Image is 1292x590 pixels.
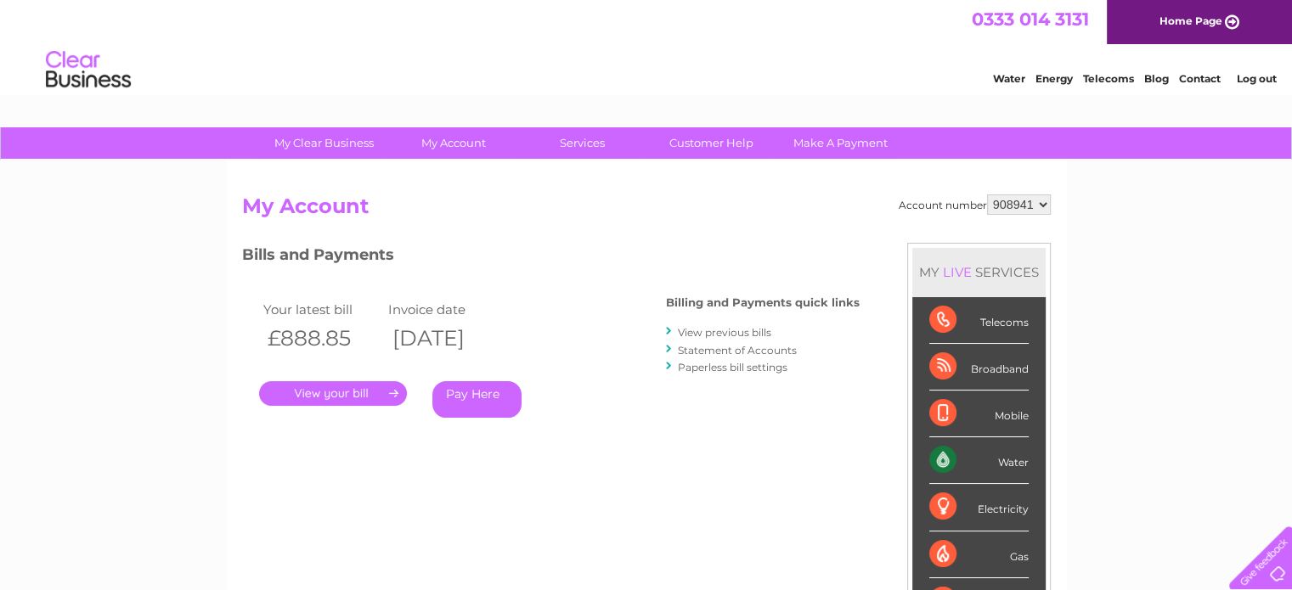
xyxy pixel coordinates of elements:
a: Pay Here [432,381,522,418]
td: Your latest bill [259,298,385,321]
a: Services [512,127,652,159]
a: . [259,381,407,406]
th: [DATE] [384,321,510,356]
h3: Bills and Payments [242,243,860,273]
div: Gas [929,531,1029,578]
a: My Clear Business [254,127,394,159]
div: LIVE [939,264,975,280]
a: Log out [1236,72,1276,85]
div: Electricity [929,484,1029,531]
div: Clear Business is a trading name of Verastar Limited (registered in [GEOGRAPHIC_DATA] No. 3667643... [245,9,1048,82]
a: Blog [1144,72,1169,85]
a: Water [993,72,1025,85]
div: Broadband [929,344,1029,391]
a: View previous bills [678,326,771,339]
div: Water [929,437,1029,484]
a: Paperless bill settings [678,361,787,374]
h4: Billing and Payments quick links [666,296,860,309]
div: Telecoms [929,297,1029,344]
a: Customer Help [641,127,781,159]
a: Energy [1035,72,1073,85]
a: Telecoms [1083,72,1134,85]
a: My Account [383,127,523,159]
a: Statement of Accounts [678,344,797,357]
div: MY SERVICES [912,248,1046,296]
th: £888.85 [259,321,385,356]
div: Mobile [929,391,1029,437]
img: logo.png [45,44,132,96]
a: Contact [1179,72,1221,85]
a: Make A Payment [770,127,911,159]
h2: My Account [242,194,1051,227]
td: Invoice date [384,298,510,321]
a: 0333 014 3131 [972,8,1089,30]
div: Account number [899,194,1051,215]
